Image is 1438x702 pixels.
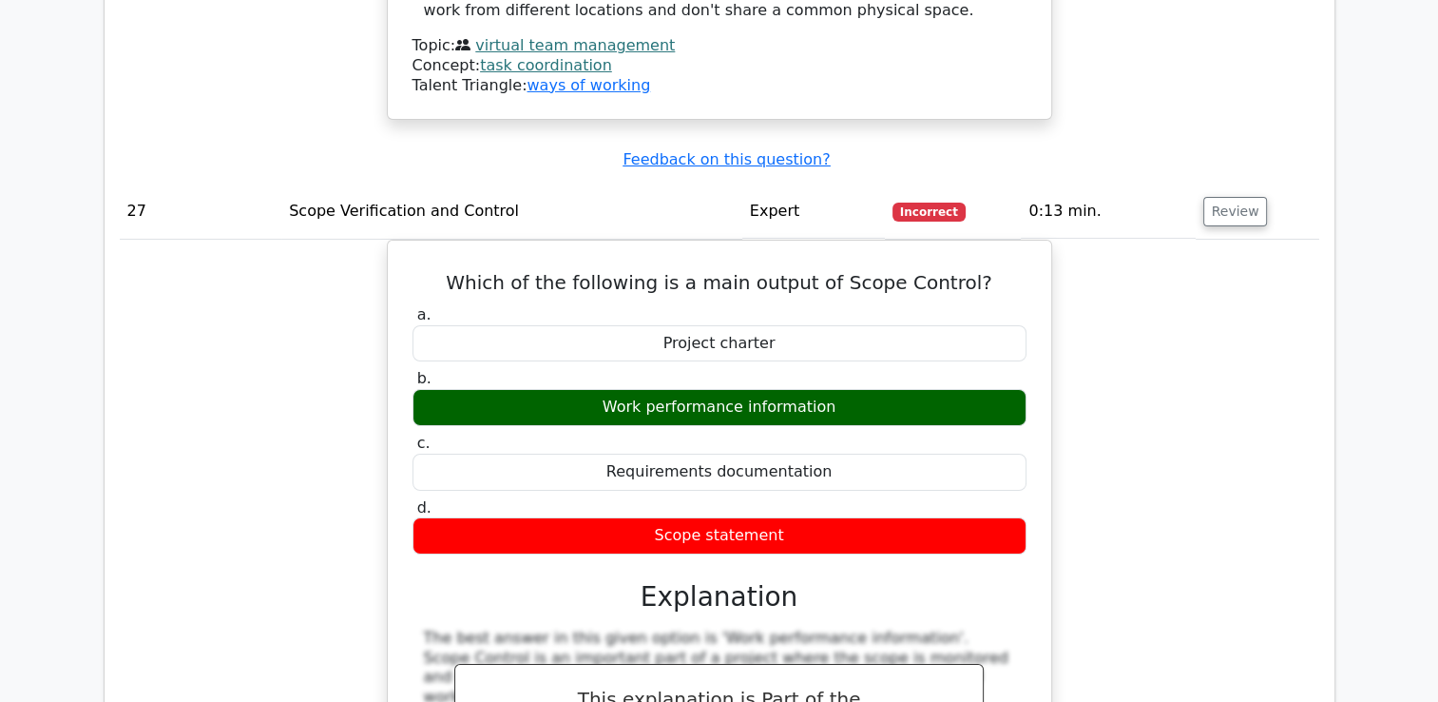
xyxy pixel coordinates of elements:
[120,185,282,239] td: 27
[281,185,742,239] td: Scope Verification and Control
[1203,197,1268,226] button: Review
[412,517,1026,555] div: Scope statement
[892,203,966,222] span: Incorrect
[412,389,1026,426] div: Work performance information
[742,185,885,239] td: Expert
[411,271,1028,294] h5: Which of the following is a main output of Scope Control?
[1021,185,1195,239] td: 0:13 min.
[480,56,612,74] a: task coordination
[417,305,431,323] span: a.
[412,36,1026,95] div: Talent Triangle:
[412,36,1026,56] div: Topic:
[417,434,431,452] span: c.
[623,150,830,168] a: Feedback on this question?
[412,454,1026,491] div: Requirements documentation
[417,498,431,517] span: d.
[475,36,675,54] a: virtual team management
[412,56,1026,76] div: Concept:
[527,76,650,94] a: ways of working
[412,325,1026,362] div: Project charter
[424,581,1015,614] h3: Explanation
[417,369,431,387] span: b.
